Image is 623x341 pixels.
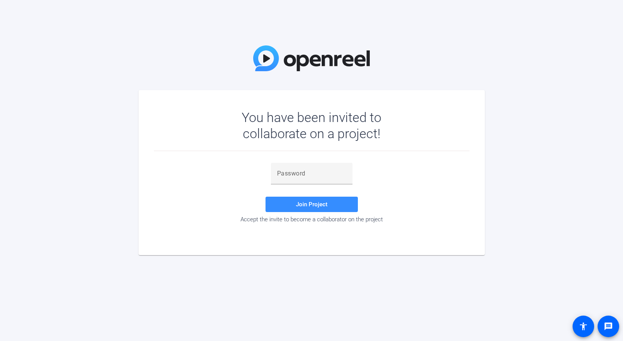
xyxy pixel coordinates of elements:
img: OpenReel Logo [253,45,370,71]
div: Accept the invite to become a collaborator on the project [154,216,469,223]
span: Join Project [296,201,327,208]
mat-icon: message [604,322,613,331]
button: Join Project [266,197,358,212]
div: You have been invited to collaborate on a project! [219,109,404,142]
mat-icon: accessibility [579,322,588,331]
input: Password [277,169,346,178]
